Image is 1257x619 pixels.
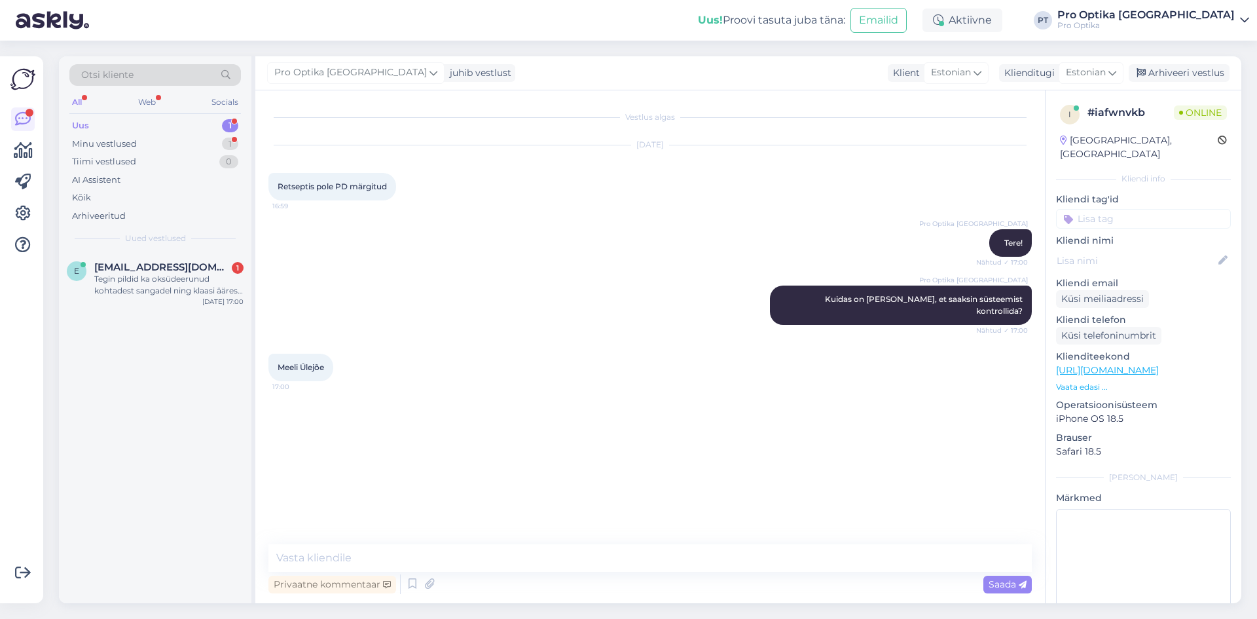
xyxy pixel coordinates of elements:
p: Märkmed [1056,491,1231,505]
span: Nähtud ✓ 17:00 [976,326,1028,335]
div: [GEOGRAPHIC_DATA], [GEOGRAPHIC_DATA] [1060,134,1218,161]
img: Askly Logo [10,67,35,92]
div: All [69,94,84,111]
div: Web [136,94,158,111]
div: Küsi telefoninumbrit [1056,327,1161,345]
div: 1 [232,262,244,274]
div: AI Assistent [72,174,120,187]
div: Klienditugi [999,66,1055,80]
div: Minu vestlused [72,138,137,151]
div: Aktiivne [922,9,1002,32]
span: Pro Optika [GEOGRAPHIC_DATA] [919,219,1028,229]
span: i [1068,109,1071,119]
p: Kliendi email [1056,276,1231,290]
span: elikosillamaa@gmail.com [94,261,230,273]
span: Pro Optika [GEOGRAPHIC_DATA] [274,66,427,80]
div: [DATE] [268,139,1032,151]
p: Brauser [1056,431,1231,445]
div: Socials [209,94,241,111]
div: Küsi meiliaadressi [1056,290,1149,308]
span: 17:00 [272,382,321,392]
div: Uus [72,119,89,132]
div: Pro Optika [1057,20,1235,31]
span: Kuidas on [PERSON_NAME], et saaksin süsteemist kontrollida? [825,294,1025,316]
p: Safari 18.5 [1056,445,1231,459]
div: Pro Optika [GEOGRAPHIC_DATA] [1057,10,1235,20]
div: Arhiveeri vestlus [1129,64,1230,82]
span: Uued vestlused [125,233,186,244]
p: Kliendi tag'id [1056,193,1231,206]
div: Vestlus algas [268,111,1032,123]
p: Kliendi telefon [1056,313,1231,327]
div: Tegin pildid ka oksüdeerunud kohtadest sangadel ning klaasi ääres. Kulumist on [PERSON_NAME] pild... [94,273,244,297]
input: Lisa tag [1056,209,1231,229]
a: Pro Optika [GEOGRAPHIC_DATA]Pro Optika [1057,10,1249,31]
span: Otsi kliente [81,68,134,82]
div: Arhiveeritud [72,210,126,223]
button: Emailid [850,8,907,33]
b: Uus! [698,14,723,26]
p: Vaata edasi ... [1056,381,1231,393]
div: [PERSON_NAME] [1056,472,1231,483]
input: Lisa nimi [1057,253,1216,268]
span: Nähtud ✓ 17:00 [976,257,1028,267]
span: Pro Optika [GEOGRAPHIC_DATA] [919,275,1028,285]
span: Online [1174,105,1227,120]
div: 1 [222,119,238,132]
span: Estonian [1066,66,1106,80]
span: 16:59 [272,201,321,211]
span: Retseptis pole PD märgitud [278,181,387,191]
div: Proovi tasuta juba täna: [698,12,845,28]
p: Klienditeekond [1056,350,1231,364]
div: PT [1034,11,1052,29]
div: Klient [888,66,920,80]
div: # iafwnvkb [1087,105,1174,121]
div: Tiimi vestlused [72,155,136,168]
p: Kliendi nimi [1056,234,1231,248]
div: [DATE] 17:00 [202,297,244,307]
span: e [74,266,79,276]
span: Saada [989,578,1027,590]
p: Operatsioonisüsteem [1056,398,1231,412]
a: [URL][DOMAIN_NAME] [1056,364,1159,376]
div: Kliendi info [1056,173,1231,185]
div: Kõik [72,191,91,204]
div: 1 [222,138,238,151]
span: Meeli Ülejõe [278,362,324,372]
span: Tere! [1004,238,1023,248]
div: 0 [219,155,238,168]
div: juhib vestlust [445,66,511,80]
div: Privaatne kommentaar [268,576,396,593]
span: Estonian [931,66,971,80]
p: iPhone OS 18.5 [1056,412,1231,426]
